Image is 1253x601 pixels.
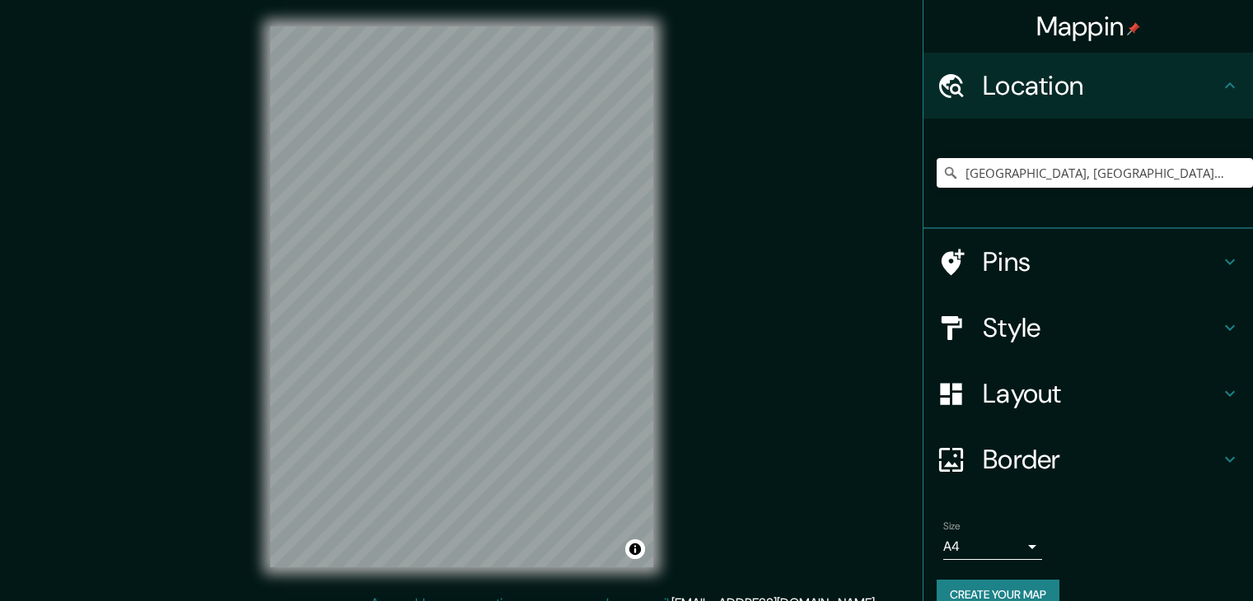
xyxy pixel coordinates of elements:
[923,426,1253,492] div: Border
[943,533,1042,560] div: A4
[983,311,1220,344] h4: Style
[1036,10,1141,43] h4: Mappin
[983,377,1220,410] h4: Layout
[983,443,1220,476] h4: Border
[1127,22,1140,35] img: pin-icon.png
[923,53,1253,119] div: Location
[270,26,653,567] canvas: Map
[923,361,1253,426] div: Layout
[923,295,1253,361] div: Style
[625,539,645,559] button: Toggle attribution
[923,229,1253,295] div: Pins
[943,519,961,533] label: Size
[1106,537,1235,583] iframe: Help widget launcher
[983,245,1220,278] h4: Pins
[937,158,1253,188] input: Pick your city or area
[983,69,1220,102] h4: Location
